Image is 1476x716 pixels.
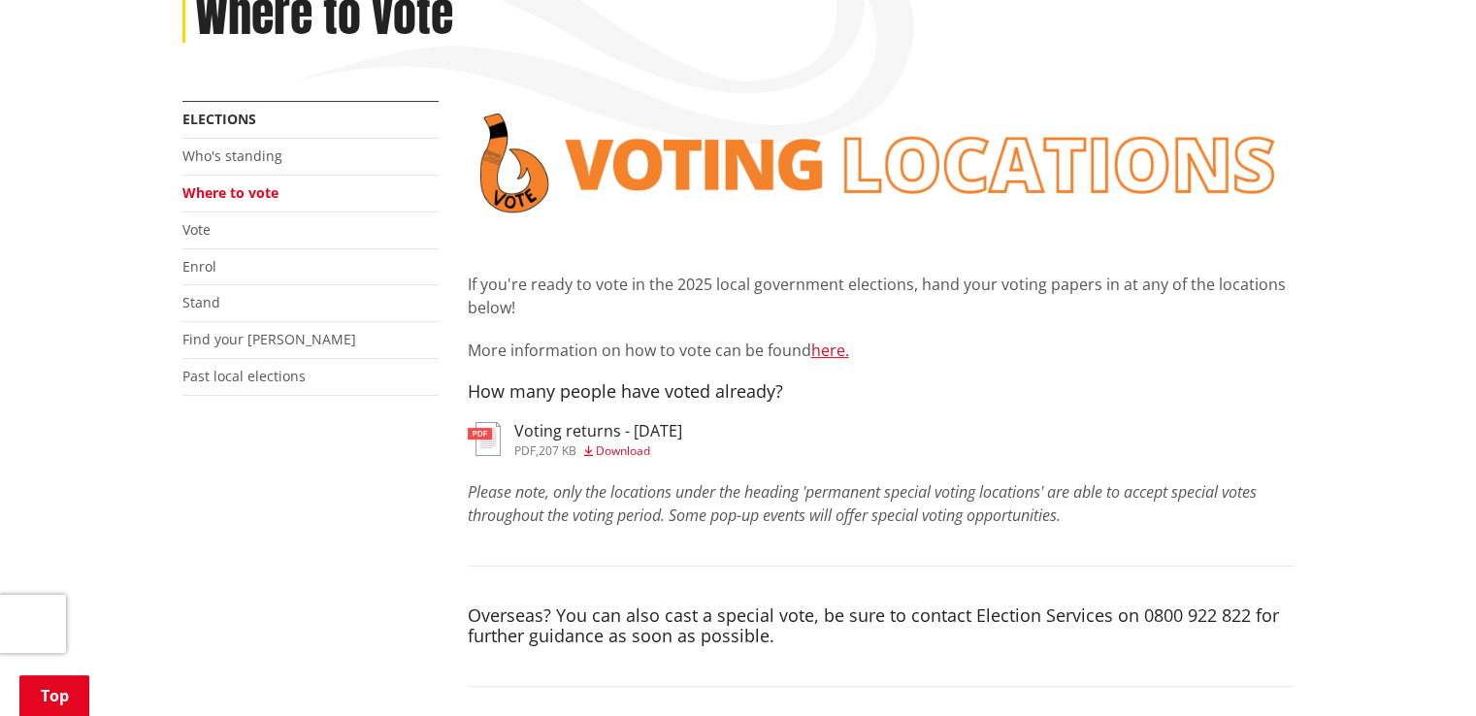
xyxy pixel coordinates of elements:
[468,101,1295,225] img: voting locations banner
[811,340,849,361] a: here.
[182,146,282,165] a: Who's standing
[514,422,682,440] h3: Voting returns - [DATE]
[514,445,682,457] div: ,
[182,183,279,202] a: Where to vote
[468,422,682,457] a: Voting returns - [DATE] pdf,207 KB Download
[182,293,220,311] a: Stand
[19,675,89,716] a: Top
[468,339,1295,362] p: More information on how to vote can be found
[468,422,501,456] img: document-pdf.svg
[468,481,1257,526] em: Please note, only the locations under the heading 'permanent special voting locations' are able t...
[468,605,1295,647] h4: Overseas? You can also cast a special vote, be sure to contact Election Services on 0800 922 822 ...
[468,273,1295,319] p: If you're ready to vote in the 2025 local government elections, hand your voting papers in at any...
[468,381,1295,403] h4: How many people have voted already?
[182,367,306,385] a: Past local elections
[182,257,216,276] a: Enrol
[182,330,356,348] a: Find your [PERSON_NAME]
[1387,635,1457,704] iframe: Messenger Launcher
[596,442,650,459] span: Download
[539,442,576,459] span: 207 KB
[182,110,256,128] a: Elections
[182,220,211,239] a: Vote
[514,442,536,459] span: pdf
